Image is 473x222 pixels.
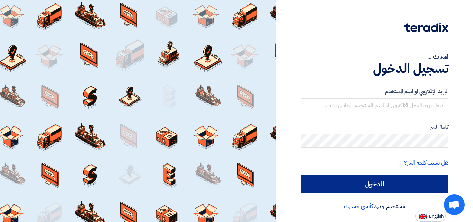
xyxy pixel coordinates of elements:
[301,202,448,211] div: مستخدم جديد؟
[301,88,448,96] label: البريد الإلكتروني او اسم المستخدم
[419,214,427,219] img: en-US.png
[344,202,371,211] a: أنشئ حسابك
[415,211,446,222] button: English
[444,194,465,215] a: دردشة مفتوحة
[301,61,448,76] h1: تسجيل الدخول
[301,175,448,193] input: الدخول
[301,98,448,112] input: أدخل بريد العمل الإلكتروني او اسم المستخدم الخاص بك ...
[404,23,448,32] img: Teradix logo
[429,214,444,219] span: English
[404,159,448,167] a: هل نسيت كلمة السر؟
[301,53,448,61] div: أهلا بك ...
[301,123,448,131] label: كلمة السر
